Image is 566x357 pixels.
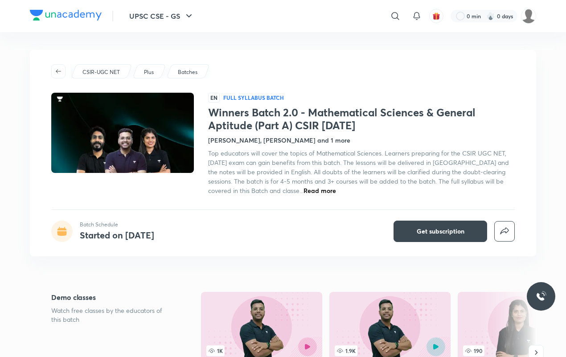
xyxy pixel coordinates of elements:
[208,106,515,132] h1: Winners Batch 2.0 - Mathematical Sciences & General Aptitude (Part A) CSIR [DATE]
[51,292,172,303] h5: Demo classes
[304,186,336,195] span: Read more
[417,227,464,236] span: Get subscription
[144,68,154,76] p: Plus
[208,135,350,145] h4: [PERSON_NAME], [PERSON_NAME] and 1 more
[80,229,154,241] h4: Started on [DATE]
[486,12,495,21] img: streak
[30,10,102,21] img: Company Logo
[80,221,154,229] p: Batch Schedule
[82,68,120,76] p: CSIR-UGC NET
[223,94,284,101] p: Full Syllabus Batch
[521,8,536,24] img: renuka
[429,9,443,23] button: avatar
[432,12,440,20] img: avatar
[30,10,102,23] a: Company Logo
[81,68,122,76] a: CSIR-UGC NET
[536,291,546,302] img: ttu
[178,68,197,76] p: Batches
[124,7,200,25] button: UPSC CSE - GS
[176,68,199,76] a: Batches
[208,149,509,195] span: Top educators will cover the topics of Mathematical Sciences. Learners preparing for the CSIR UGC...
[51,306,172,324] p: Watch free classes by the educators of this batch
[394,221,487,242] button: Get subscription
[143,68,156,76] a: Plus
[206,345,225,356] span: 1K
[208,93,220,103] span: EN
[463,345,484,356] span: 190
[335,345,357,356] span: 1.9K
[50,92,195,174] img: Thumbnail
